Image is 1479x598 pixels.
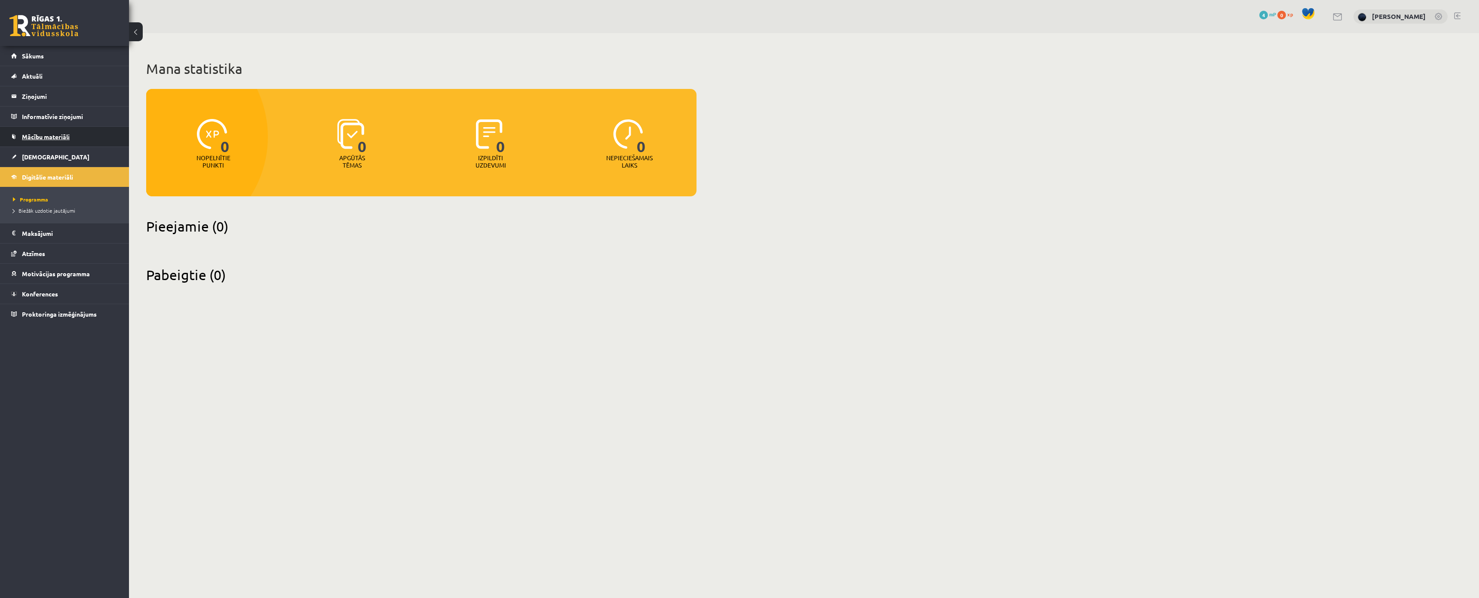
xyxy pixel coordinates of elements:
a: Digitālie materiāli [11,167,118,187]
a: Konferences [11,284,118,304]
span: Biežāk uzdotie jautājumi [13,207,75,214]
span: Sākums [22,52,44,60]
a: Programma [13,195,120,203]
span: Aktuāli [22,72,43,80]
span: mP [1269,11,1276,18]
a: Atzīmes [11,244,118,263]
a: 0 xp [1277,11,1297,18]
legend: Ziņojumi [22,86,118,106]
span: Konferences [22,290,58,298]
span: 0 [1277,11,1286,19]
span: 0 [358,119,367,154]
p: Apgūtās tēmas [335,154,369,169]
span: Mācību materiāli [22,133,70,140]
a: Ziņojumi [11,86,118,106]
span: 0 [221,119,230,154]
h2: Pieejamie (0) [146,218,697,235]
span: Programma [13,196,48,203]
p: Nepieciešamais laiks [606,154,653,169]
a: Mācību materiāli [11,127,118,146]
span: Digitālie materiāli [22,173,73,181]
img: icon-learned-topics-4a711ccc23c960034f471b6e78daf4a3bad4a20eaf4de84257b87e66633f6470.svg [337,119,364,149]
img: icon-clock-7be60019b62300814b6bd22b8e044499b485619524d84068768e800edab66f18.svg [613,119,643,149]
span: 0 [637,119,646,154]
p: Nopelnītie punkti [196,154,230,169]
legend: Maksājumi [22,223,118,243]
img: icon-xp-0682a9bc20223a9ccc6f5883a126b849a74cddfe5390d2b41b4391c66f2066e7.svg [197,119,227,149]
span: Motivācijas programma [22,270,90,278]
a: Sākums [11,46,118,66]
img: Nikolass Karpjuks [1358,13,1366,21]
span: 4 [1259,11,1268,19]
a: [PERSON_NAME] [1372,12,1426,21]
a: Maksājumi [11,223,118,243]
a: Biežāk uzdotie jautājumi [13,207,120,214]
img: icon-completed-tasks-ad58ae20a441b2904462921112bc710f1caf180af7a3daa7317a5a94f2d26646.svg [476,119,503,149]
span: xp [1287,11,1293,18]
a: Informatīvie ziņojumi [11,107,118,126]
span: Atzīmes [22,250,45,257]
h1: Mana statistika [146,60,697,77]
a: Aktuāli [11,66,118,86]
legend: Informatīvie ziņojumi [22,107,118,126]
a: Rīgas 1. Tālmācības vidusskola [9,15,78,37]
h2: Pabeigtie (0) [146,266,697,283]
span: Proktoringa izmēģinājums [22,310,97,318]
a: 4 mP [1259,11,1276,18]
p: Izpildīti uzdevumi [474,154,507,169]
a: Proktoringa izmēģinājums [11,304,118,324]
a: [DEMOGRAPHIC_DATA] [11,147,118,167]
span: 0 [496,119,505,154]
span: [DEMOGRAPHIC_DATA] [22,153,89,161]
a: Motivācijas programma [11,264,118,284]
